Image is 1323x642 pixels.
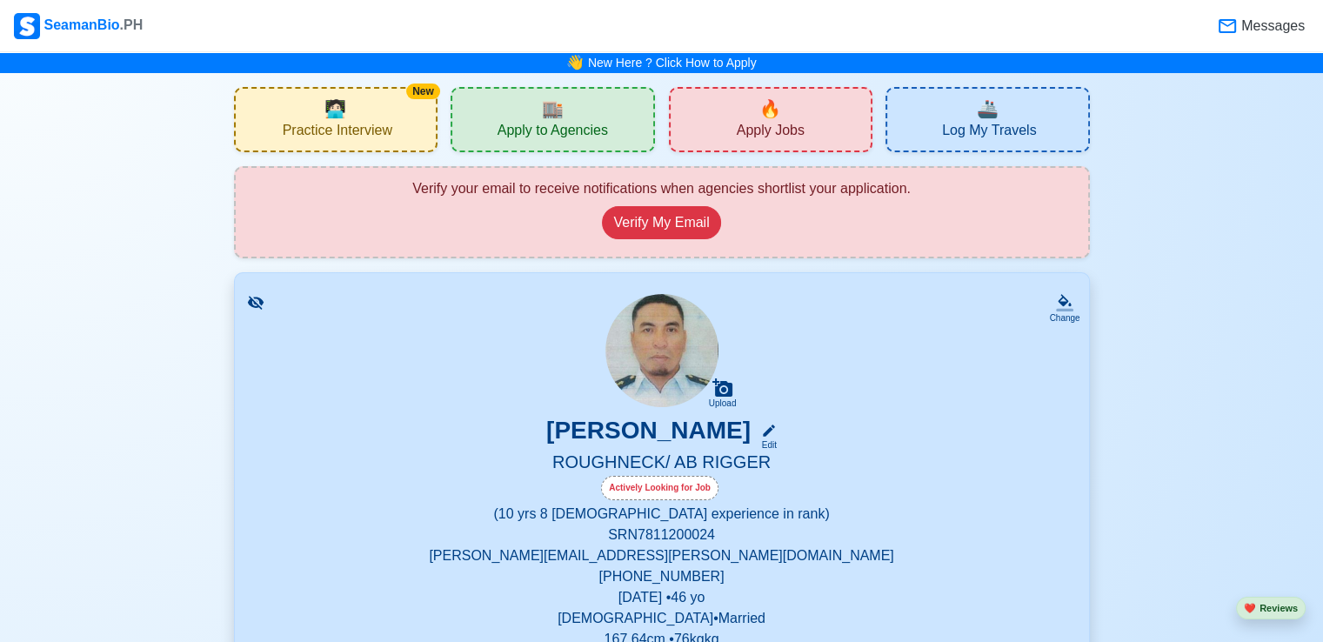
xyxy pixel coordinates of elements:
div: Upload [709,398,737,409]
h3: [PERSON_NAME] [546,416,751,451]
span: Practice Interview [283,122,392,144]
div: SeamanBio [14,13,143,39]
span: .PH [120,17,144,32]
span: Apply Jobs [737,122,805,144]
span: Log My Travels [942,122,1036,144]
span: agencies [542,96,564,122]
span: bell [566,52,584,73]
span: new [759,96,781,122]
span: travel [977,96,999,122]
div: New [406,84,440,99]
span: Messages [1238,16,1305,37]
div: Actively Looking for Job [601,476,718,500]
p: [PERSON_NAME][EMAIL_ADDRESS][PERSON_NAME][DOMAIN_NAME] [256,545,1068,566]
span: interview [324,96,346,122]
div: Change [1049,311,1079,324]
span: heart [1244,603,1256,613]
p: [DEMOGRAPHIC_DATA] • Married [256,608,1068,629]
div: Edit [754,438,777,451]
div: Verify your email to receive notifications when agencies shortlist your application. [253,178,1071,199]
p: [DATE] • 46 yo [256,587,1068,608]
p: [PHONE_NUMBER] [256,566,1068,587]
p: (10 yrs 8 [DEMOGRAPHIC_DATA] experience in rank) [256,504,1068,525]
button: heartReviews [1236,597,1306,620]
span: Apply to Agencies [498,122,608,144]
button: Verify My Email [602,206,720,239]
h5: ROUGHNECK/ AB RIGGER [256,451,1068,476]
a: New Here ? Click How to Apply [588,56,757,70]
p: SRN 7811200024 [256,525,1068,545]
img: Logo [14,13,40,39]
